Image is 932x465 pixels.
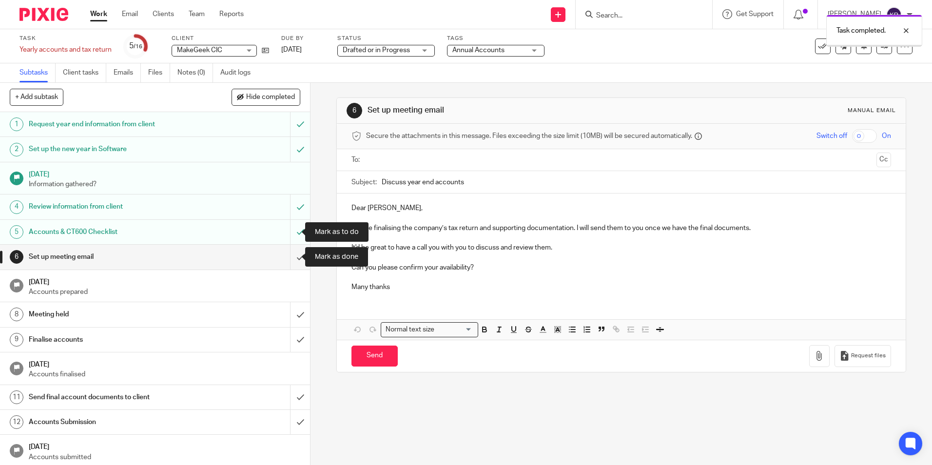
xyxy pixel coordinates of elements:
div: 1 [10,117,23,131]
label: To: [351,155,362,165]
div: Yearly accounts and tax return [19,45,112,55]
p: It'd be great to have a call you with you to discuss and review them. [351,243,891,252]
a: Emails [114,63,141,82]
span: Request files [851,352,886,360]
button: Request files [835,345,891,367]
div: 8 [10,308,23,321]
h1: Set up the new year in Software [29,142,196,156]
label: Status [337,35,435,42]
input: Send [351,346,398,367]
button: + Add subtask [10,89,63,105]
h1: [DATE] [29,440,301,452]
a: Files [148,63,170,82]
div: Search for option [381,322,478,337]
label: Subject: [351,177,377,187]
h1: Accounts & CT600 Checklist [29,225,196,239]
span: Switch off [816,131,847,141]
h1: Send final account documents to client [29,390,196,405]
div: Manual email [848,107,896,115]
a: Work [90,9,107,19]
p: Accounts prepared [29,287,301,297]
a: Team [189,9,205,19]
label: Client [172,35,269,42]
span: Hide completed [246,94,295,101]
span: [DATE] [281,46,302,53]
small: /16 [134,44,142,49]
span: Secure the attachments in this message. Files exceeding the size limit (10MB) will be secured aut... [366,131,692,141]
span: On [882,131,891,141]
input: Search for option [437,325,472,335]
a: Client tasks [63,63,106,82]
h1: Meeting held [29,307,196,322]
h1: Request year end information from client [29,117,196,132]
div: 4 [10,200,23,214]
a: Reports [219,9,244,19]
p: Information gathered? [29,179,301,189]
h1: [DATE] [29,357,301,369]
a: Subtasks [19,63,56,82]
h1: Finalise accounts [29,332,196,347]
p: Accounts finalised [29,369,301,379]
a: Notes (0) [177,63,213,82]
button: Cc [876,153,891,167]
span: Annual Accounts [452,47,505,54]
a: Email [122,9,138,19]
div: 6 [347,103,362,118]
span: Normal text size [383,325,436,335]
label: Tags [447,35,544,42]
label: Due by [281,35,325,42]
h1: Set up meeting email [368,105,642,116]
p: Many thanks [351,282,891,292]
div: 5 [10,225,23,239]
a: Audit logs [220,63,258,82]
h1: Review information from client [29,199,196,214]
img: Pixie [19,8,68,21]
h1: [DATE] [29,167,301,179]
label: Task [19,35,112,42]
span: Drafted or in Progress [343,47,410,54]
h1: Set up meeting email [29,250,196,264]
a: Clients [153,9,174,19]
h1: [DATE] [29,275,301,287]
p: Accounts submitted [29,452,301,462]
p: Task completed. [836,26,886,36]
p: Can you please confirm your availability? [351,263,891,272]
p: We are finalising the company’s tax return and supporting documentation. I will send them to you ... [351,223,891,233]
div: 11 [10,390,23,404]
h1: Accounts Submission [29,415,196,429]
button: Hide completed [232,89,300,105]
div: 9 [10,333,23,347]
div: 2 [10,143,23,156]
img: svg%3E [886,7,902,22]
div: 12 [10,415,23,429]
div: 5 [129,40,142,52]
span: MakeGeek CIC [177,47,222,54]
div: 6 [10,250,23,264]
p: Dear [PERSON_NAME], [351,203,891,213]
